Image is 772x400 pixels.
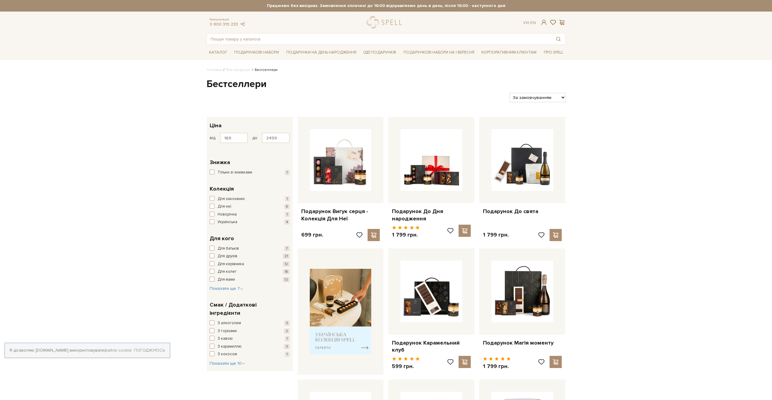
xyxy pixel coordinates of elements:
[220,133,248,143] input: Ціна
[301,231,323,238] p: 699 грн.
[210,121,222,130] span: Ціна
[210,246,290,252] button: Для батьків 7
[210,286,243,292] button: Показати ще 7
[283,269,290,274] span: 18
[218,269,237,275] span: Для колег
[210,301,288,317] span: Смак / Додаткові інгредієнти
[210,170,290,176] button: Тільки зі знижками 1
[284,48,359,57] a: Подарунки на День народження
[207,33,551,44] input: Пошук товару у каталозі
[284,246,290,251] span: 7
[528,20,529,25] span: |
[210,286,243,291] span: Показати ще 7
[210,261,290,267] button: Для керівника 12
[210,212,290,218] button: Новорічна 1
[483,339,562,346] a: Подарунок Магія моменту
[479,47,539,58] a: Корпоративним клієнтам
[285,336,290,341] span: 1
[210,344,290,350] button: З карамеллю 3
[210,196,290,202] button: Для закоханих 1
[218,219,237,225] span: Українська
[310,269,372,354] img: banner
[210,351,290,357] button: З кокосом 1
[210,22,238,27] a: 0 800 319 233
[210,360,245,367] button: Показати ще 10
[210,135,215,141] span: від
[207,48,230,57] a: Каталог
[104,348,132,353] a: файли cookie
[284,219,290,225] span: 4
[483,231,509,238] p: 1 799 грн.
[210,158,230,167] span: Знижка
[523,20,536,26] div: Ук
[218,320,241,326] span: З алкоголем
[210,219,290,225] button: Українська 4
[210,253,290,259] button: Для друзів 21
[210,361,245,366] span: Показати ще 10
[210,18,246,22] span: Консультація:
[483,363,511,370] p: 1 799 грн.
[218,246,239,252] span: Для батьків
[283,254,290,259] span: 21
[210,204,290,210] button: Для неї 6
[218,277,235,283] span: Для мами
[218,170,252,176] span: Тільки зі знижками
[207,68,222,72] a: Головна
[226,68,250,72] a: Вся продукція
[392,339,471,354] a: Подарунок Карамельний клуб
[218,351,237,357] span: З кокосом
[541,48,566,57] a: Про Spell
[218,344,242,350] span: З карамеллю
[551,33,565,44] button: Пошук товару у каталозі
[207,3,566,9] strong: Працюємо без вихідних. Замовлення оплачені до 16:00 відправляємо день в день, після 16:00 - насту...
[210,320,290,326] button: З алкоголем 5
[218,212,237,218] span: Новорічна
[239,22,246,27] a: telegram
[367,16,405,29] a: logo
[283,261,290,267] span: 12
[284,328,290,334] span: 2
[483,208,562,215] a: Подарунок До свята
[210,277,290,283] button: Для мами 12
[361,48,399,57] a: Ідеї подарунків
[392,208,471,222] a: Подарунок До Дня народження
[207,78,566,91] h1: Бестселлери
[250,67,278,73] li: Бестселлери
[218,336,233,342] span: З кавою
[210,234,234,243] span: Для кого
[392,231,420,238] p: 1 799 грн.
[301,208,380,222] a: Подарунок Вигук серця - Колекція Для Неї
[210,185,234,193] span: Колекція
[285,170,290,175] span: 1
[134,348,165,353] a: Погоджуюсь
[218,196,245,202] span: Для закоханих
[285,352,290,357] span: 1
[284,344,290,349] span: 3
[218,253,237,259] span: Для друзів
[284,204,290,209] span: 6
[232,48,281,57] a: Подарункові набори
[284,321,290,326] span: 5
[262,133,290,143] input: Ціна
[530,20,536,25] a: En
[283,277,290,282] span: 12
[218,328,237,334] span: З горіхами
[218,204,231,210] span: Для неї
[401,47,477,58] a: Подарункові набори на 1 Вересня
[252,135,257,141] span: до
[285,196,290,202] span: 1
[210,328,290,334] button: З горіхами 2
[392,363,420,370] p: 599 грн.
[218,261,244,267] span: Для керівника
[285,212,290,217] span: 1
[210,336,290,342] button: З кавою 1
[210,269,290,275] button: Для колег 18
[5,348,170,353] div: Я дозволяю [DOMAIN_NAME] використовувати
